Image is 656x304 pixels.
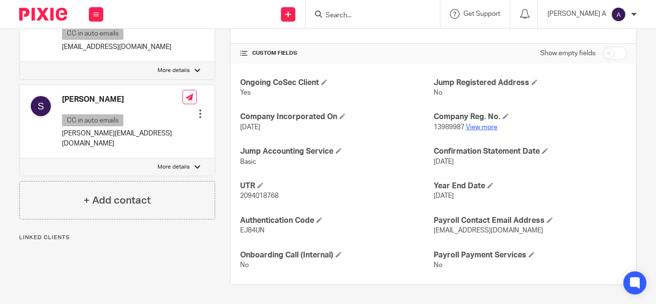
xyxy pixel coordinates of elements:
label: Show empty fields [540,49,595,58]
h4: Onboarding Call (Internal) [240,250,433,260]
span: Get Support [463,11,500,17]
img: Pixie [19,8,67,21]
span: Yes [240,89,251,96]
p: More details [158,163,190,171]
p: CC in auto emails [62,28,123,40]
a: View more [466,124,498,131]
h4: + Add contact [84,193,151,208]
h4: Ongoing CoSec Client [240,78,433,88]
span: No [240,262,249,268]
img: svg%3E [611,7,626,22]
span: [DATE] [240,124,260,131]
h4: Company Reg. No. [434,112,627,122]
span: EJ84UN [240,227,265,234]
span: Basic [240,158,256,165]
h4: Jump Registered Address [434,78,627,88]
h4: [PERSON_NAME] [62,95,182,105]
h4: Authentication Code [240,216,433,226]
span: 13989987 [434,124,464,131]
span: No [434,262,442,268]
p: CC in auto emails [62,114,123,126]
p: [PERSON_NAME][EMAIL_ADDRESS][DOMAIN_NAME] [62,129,182,148]
h4: CUSTOM FIELDS [240,49,433,57]
span: [DATE] [434,193,454,199]
span: 2094018768 [240,193,279,199]
span: [DATE] [434,158,454,165]
h4: UTR [240,181,433,191]
p: [EMAIL_ADDRESS][DOMAIN_NAME] [62,42,178,52]
img: svg%3E [29,95,52,118]
p: Linked clients [19,234,215,242]
p: More details [158,67,190,74]
span: [EMAIL_ADDRESS][DOMAIN_NAME] [434,227,543,234]
h4: Payroll Contact Email Address [434,216,627,226]
h4: Company Incorporated On [240,112,433,122]
h4: Year End Date [434,181,627,191]
p: [PERSON_NAME] A [547,9,606,19]
input: Search [325,12,411,20]
span: No [434,89,442,96]
h4: Jump Accounting Service [240,146,433,157]
h4: Payroll Payment Services [434,250,627,260]
h4: Confirmation Statement Date [434,146,627,157]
